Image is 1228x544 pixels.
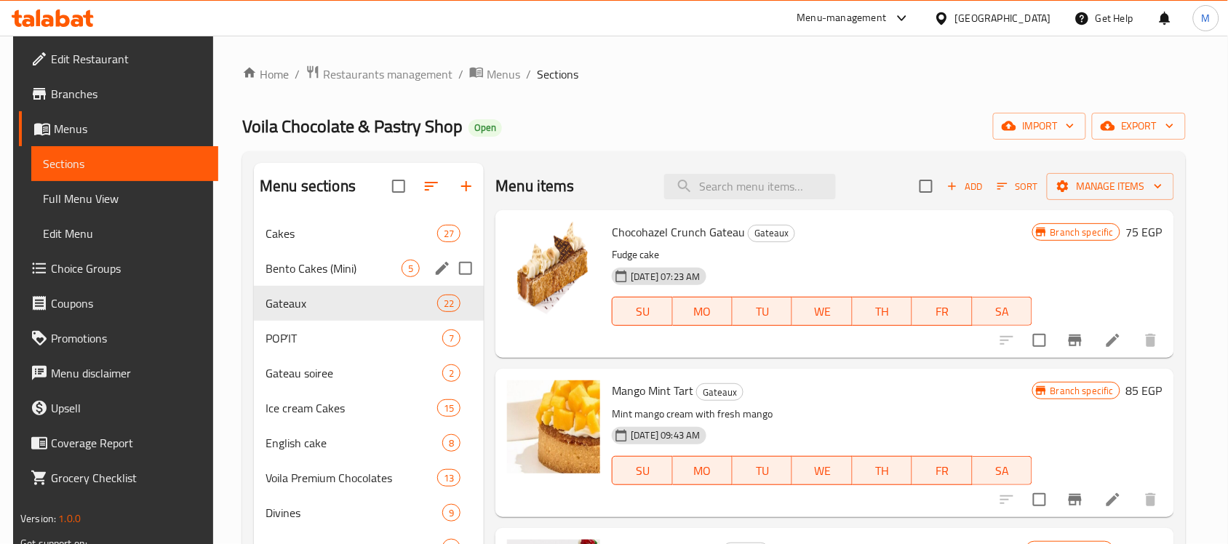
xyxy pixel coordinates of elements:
[266,260,402,277] span: Bento Cakes (Mini)
[437,225,460,242] div: items
[443,367,460,380] span: 2
[1126,380,1163,401] h6: 85 EGP
[1202,10,1211,26] span: M
[443,436,460,450] span: 8
[612,297,672,326] button: SU
[19,111,218,146] a: Menus
[242,110,463,143] span: Voila Chocolate & Pastry Shop
[51,399,207,417] span: Upsell
[858,301,906,322] span: TH
[797,9,887,27] div: Menu-management
[1104,491,1122,508] a: Edit menu item
[918,301,966,322] span: FR
[31,146,218,181] a: Sections
[254,251,484,286] div: Bento Cakes (Mini)5edit
[266,364,442,382] span: Gateau soiree
[437,469,460,487] div: items
[697,384,743,401] span: Gateaux
[912,297,972,326] button: FR
[749,225,794,241] span: Gateaux
[994,175,1041,198] button: Sort
[792,297,852,326] button: WE
[242,65,1186,84] nav: breadcrumb
[911,171,941,201] span: Select section
[437,399,460,417] div: items
[673,456,733,485] button: MO
[414,169,449,204] span: Sort sections
[254,321,484,356] div: POP’IT7
[733,456,792,485] button: TU
[402,262,419,276] span: 5
[442,364,460,382] div: items
[266,225,437,242] span: Cakes
[748,225,795,242] div: Gateaux
[978,460,1026,481] span: SA
[254,460,484,495] div: Voila Premium Chocolates13
[19,356,218,391] a: Menu disclaimer
[918,460,966,481] span: FR
[792,456,852,485] button: WE
[679,460,727,481] span: MO
[43,225,207,242] span: Edit Menu
[1047,173,1174,200] button: Manage items
[1133,482,1168,517] button: delete
[941,175,988,198] button: Add
[254,495,484,530] div: Divines9
[978,301,1026,322] span: SA
[853,456,912,485] button: TH
[51,295,207,312] span: Coupons
[266,329,442,347] span: POP’IT
[1104,117,1174,135] span: export
[431,257,453,279] button: edit
[612,380,693,401] span: Mango Mint Tart
[673,297,733,326] button: MO
[31,181,218,216] a: Full Menu View
[437,295,460,312] div: items
[798,460,846,481] span: WE
[625,428,706,442] span: [DATE] 09:43 AM
[469,121,502,134] span: Open
[19,251,218,286] a: Choice Groups
[383,171,414,201] span: Select all sections
[664,174,836,199] input: search
[19,321,218,356] a: Promotions
[442,434,460,452] div: items
[495,175,575,197] h2: Menu items
[1005,117,1074,135] span: import
[51,85,207,103] span: Branches
[1133,323,1168,358] button: delete
[443,506,460,520] span: 9
[526,65,531,83] li: /
[679,301,727,322] span: MO
[402,260,420,277] div: items
[973,297,1032,326] button: SA
[945,178,984,195] span: Add
[54,120,207,137] span: Menus
[442,329,460,347] div: items
[254,216,484,251] div: Cakes27
[266,295,437,312] span: Gateaux
[31,216,218,251] a: Edit Menu
[266,434,442,452] span: English cake
[1092,113,1186,140] button: export
[618,460,666,481] span: SU
[469,65,520,84] a: Menus
[254,391,484,425] div: Ice cream Cakes15
[254,425,484,460] div: English cake8
[254,286,484,321] div: Gateaux22
[798,301,846,322] span: WE
[266,504,442,521] span: Divines
[1045,384,1120,398] span: Branch specific
[537,65,578,83] span: Sections
[19,286,218,321] a: Coupons
[266,469,437,487] span: Voila Premium Chocolates
[618,301,666,322] span: SU
[51,469,207,487] span: Grocery Checklist
[738,301,786,322] span: TU
[19,41,218,76] a: Edit Restaurant
[997,178,1037,195] span: Sort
